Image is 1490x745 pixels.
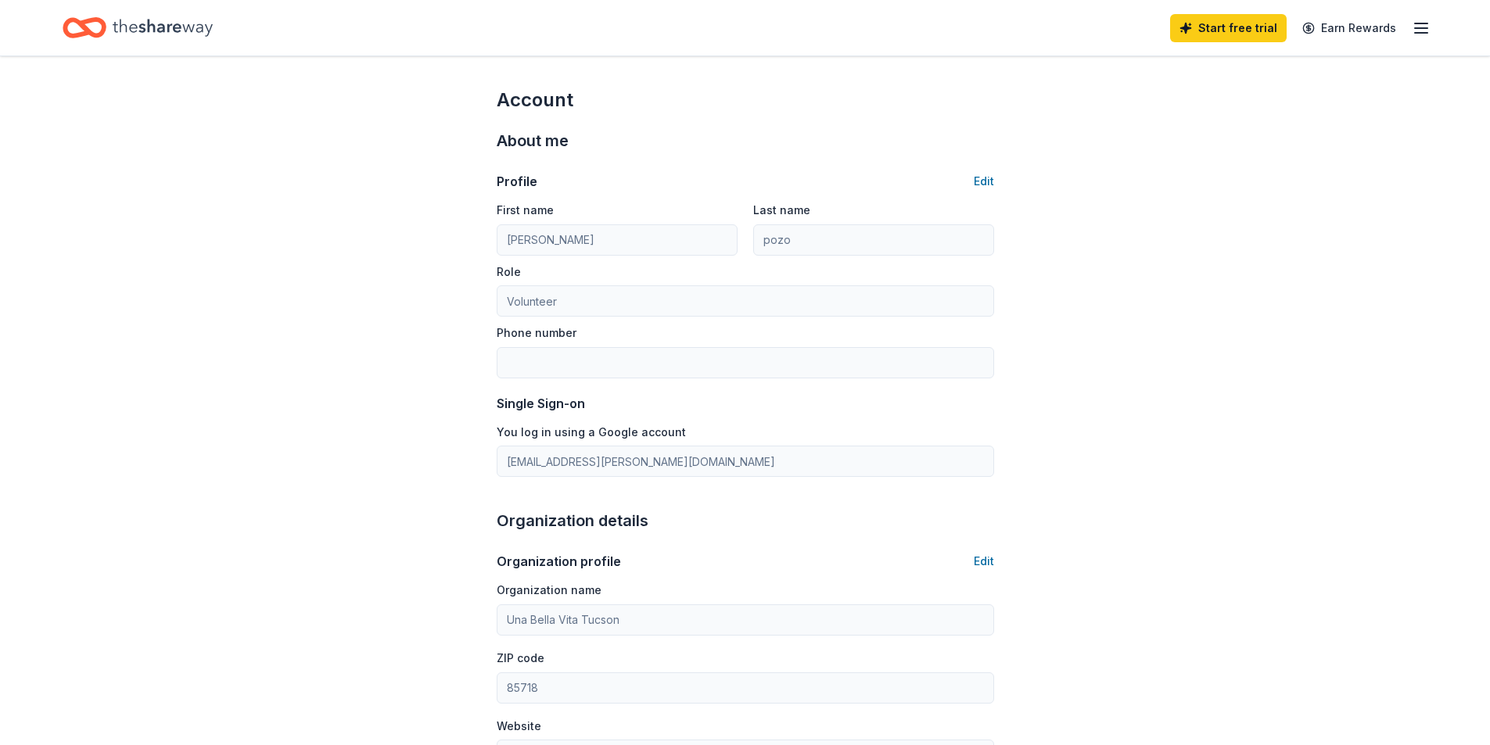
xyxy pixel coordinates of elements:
[497,650,544,666] label: ZIP code
[974,172,994,191] button: Edit
[497,394,994,413] div: Single Sign-on
[497,552,621,571] div: Organization profile
[497,672,994,704] input: 12345 (U.S. only)
[497,202,554,218] label: First name
[1170,14,1287,42] a: Start free trial
[497,582,601,598] label: Organization name
[497,508,994,533] div: Organization details
[497,172,537,191] div: Profile
[497,88,994,113] div: Account
[497,128,994,153] div: About me
[497,424,686,440] label: You log in using a Google account
[974,552,994,571] button: Edit
[1293,14,1406,42] a: Earn Rewards
[497,264,521,280] label: Role
[63,9,213,46] a: Home
[753,202,810,218] label: Last name
[497,325,576,341] label: Phone number
[497,718,541,734] label: Website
